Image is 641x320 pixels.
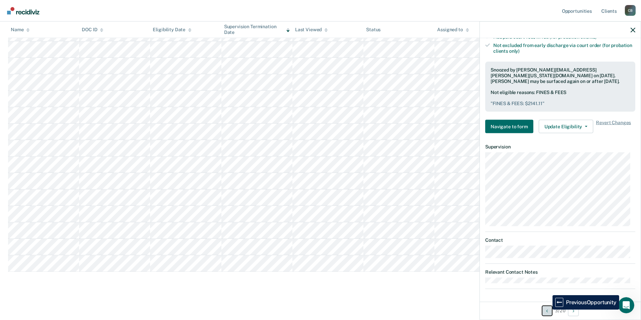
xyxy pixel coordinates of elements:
[485,120,536,133] a: Navigate to form link
[82,27,103,33] div: DOC ID
[625,5,636,16] button: Profile dropdown button
[491,101,630,106] pre: " FINES & FEES: $2141.11 "
[485,269,635,275] dt: Relevant Contact Notes
[480,302,641,319] div: 3 / 20
[485,144,635,150] dt: Supervision
[618,297,634,313] iframe: Intercom live chat
[224,24,290,35] div: Supervision Termination Date
[153,27,191,33] div: Eligibility Date
[437,27,469,33] div: Assigned to
[491,90,630,106] div: Not eligible reasons: FINES & FEES
[568,305,579,316] button: Next Opportunity
[295,27,328,33] div: Last Viewed
[7,7,39,14] img: Recidiviz
[485,120,533,133] button: Navigate to form
[542,305,553,316] button: Previous Opportunity
[596,120,631,133] span: Revert Changes
[625,5,636,16] div: C B
[366,27,381,33] div: Status
[11,27,30,33] div: Name
[493,42,635,54] div: Not excluded from early discharge via court order (for probation clients
[509,48,520,53] span: only)
[539,120,593,133] button: Update Eligibility
[485,237,635,243] dt: Contact
[491,67,630,84] div: Snoozed by [PERSON_NAME][EMAIL_ADDRESS][PERSON_NAME][US_STATE][DOMAIN_NAME] on [DATE]. [PERSON_NA...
